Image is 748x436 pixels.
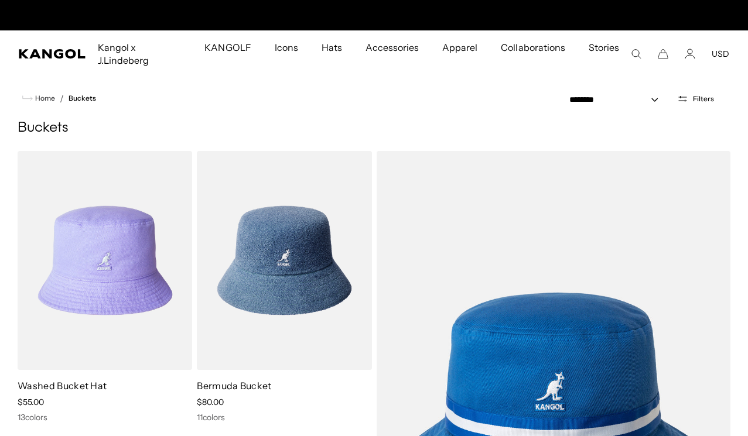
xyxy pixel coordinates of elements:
select: Sort by: Featured [565,94,670,106]
span: KANGOLF [204,30,251,64]
a: Hats [310,30,354,64]
a: Buckets [69,94,96,102]
a: Home [22,93,55,104]
button: USD [712,49,729,59]
span: Kangol x J.Lindeberg [98,30,181,77]
img: Bermuda Bucket [197,151,371,370]
div: Announcement [254,6,495,25]
a: Icons [263,30,310,64]
h1: Buckets [18,119,730,137]
span: Apparel [442,30,477,64]
a: Account [685,49,695,59]
summary: Search here [631,49,641,59]
span: Stories [589,30,619,77]
slideshow-component: Announcement bar [254,6,495,25]
a: Accessories [354,30,431,64]
a: Bermuda Bucket [197,380,271,392]
img: Washed Bucket Hat [18,151,192,370]
span: Filters [693,95,714,103]
span: $55.00 [18,397,44,407]
span: Accessories [366,30,419,64]
a: Apparel [431,30,489,64]
a: Collaborations [489,30,576,64]
span: Home [33,94,55,102]
span: Hats [322,30,342,64]
div: 13 colors [18,412,192,423]
span: Collaborations [501,30,565,64]
span: $80.00 [197,397,224,407]
div: 1 of 2 [254,6,495,25]
div: 11 colors [197,412,371,423]
a: Kangol [19,49,86,59]
button: Cart [658,49,668,59]
a: Stories [577,30,631,77]
a: Washed Bucket Hat [18,380,107,392]
a: Kangol x J.Lindeberg [86,30,193,77]
span: Icons [275,30,298,64]
a: KANGOLF [193,30,262,64]
li: / [55,91,64,105]
button: Open filters [670,94,721,104]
